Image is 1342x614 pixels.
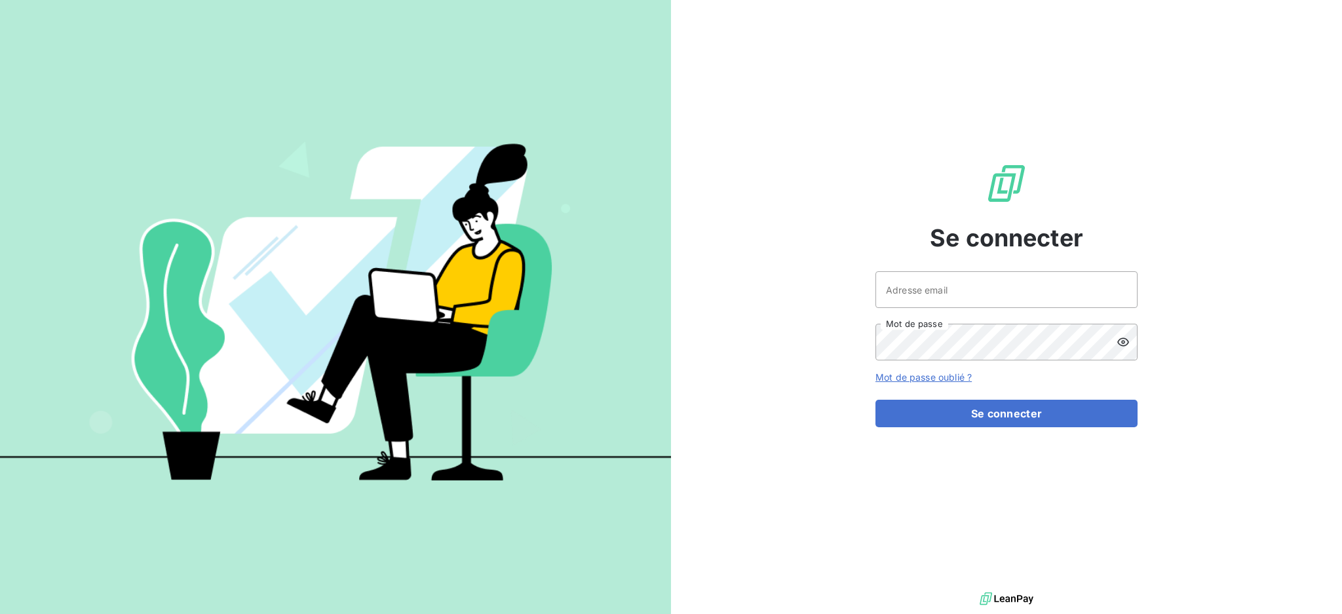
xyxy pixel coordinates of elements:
button: Se connecter [875,400,1138,427]
img: logo [980,589,1033,609]
span: Se connecter [930,220,1083,256]
a: Mot de passe oublié ? [875,372,972,383]
img: Logo LeanPay [986,163,1027,204]
input: placeholder [875,271,1138,308]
